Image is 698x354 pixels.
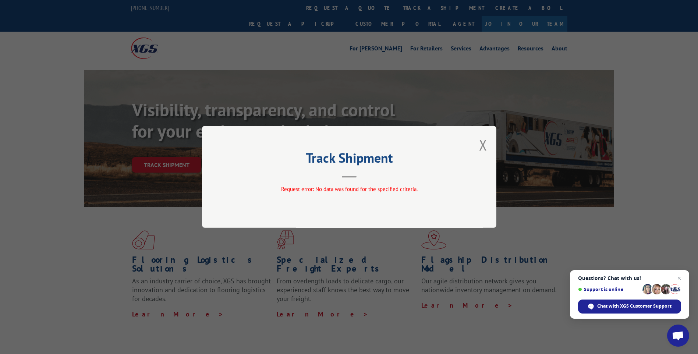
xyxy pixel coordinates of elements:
[479,135,487,155] button: Close modal
[667,325,689,347] div: Open chat
[578,275,681,281] span: Questions? Chat with us!
[281,186,417,193] span: Request error: No data was found for the specified criteria.
[578,300,681,314] div: Chat with XGS Customer Support
[675,274,684,283] span: Close chat
[578,287,640,292] span: Support is online
[239,153,460,167] h2: Track Shipment
[597,303,672,309] span: Chat with XGS Customer Support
